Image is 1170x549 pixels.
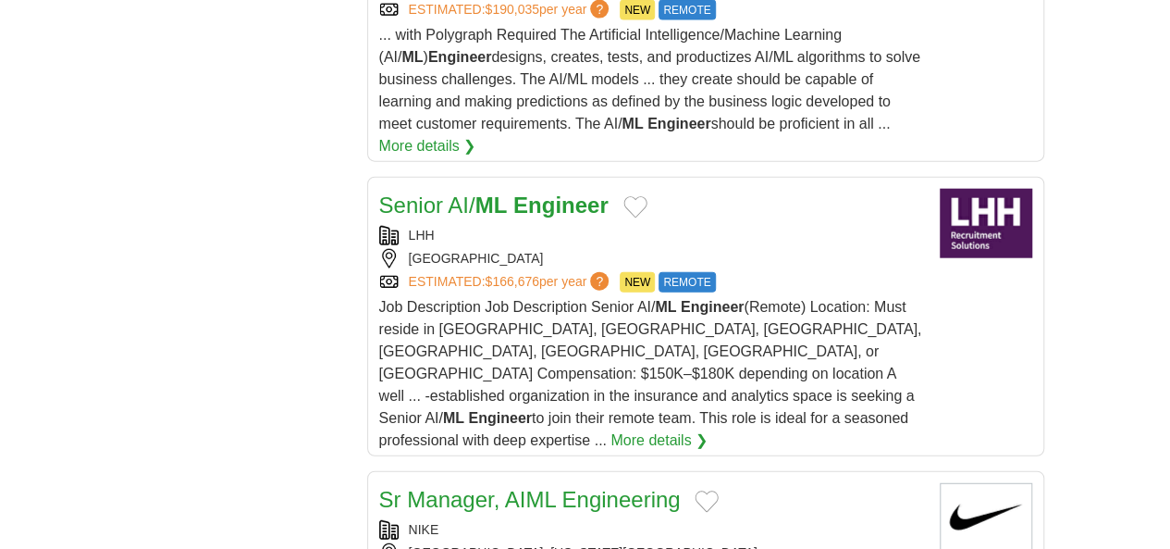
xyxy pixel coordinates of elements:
a: NIKE [409,522,439,537]
strong: Engineer [647,116,710,131]
span: $190,035 [485,2,538,17]
span: REMOTE [659,272,715,293]
span: NEW [620,272,655,293]
a: More details ❯ [379,135,476,157]
strong: ML [622,116,643,131]
strong: Engineer [681,299,744,315]
span: $166,676 [485,274,538,289]
strong: ML [475,193,508,218]
strong: ML [443,410,464,426]
a: Sr Manager, AIML Engineering [379,487,681,512]
strong: ML [655,299,676,315]
a: More details ❯ [610,430,708,452]
button: Add to favorite jobs [695,491,719,513]
span: Job Description Job Description Senior AI/ (Remote) Location: Must reside in [GEOGRAPHIC_DATA], [... [379,299,922,448]
img: LHH logo [940,189,1032,258]
span: ... with Polygraph Required The Artificial Intelligence/Machine Learning (AI/ ) designs, creates,... [379,27,920,131]
strong: Engineer [468,410,531,426]
span: ? [590,272,609,291]
strong: ML [401,49,423,65]
button: Add to favorite jobs [623,196,647,218]
div: [GEOGRAPHIC_DATA] [379,249,925,268]
a: ESTIMATED:$166,676per year? [409,272,613,293]
a: LHH [409,228,435,243]
strong: Engineer [513,193,609,218]
a: Senior AI/ML Engineer [379,193,609,218]
strong: Engineer [428,49,491,65]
